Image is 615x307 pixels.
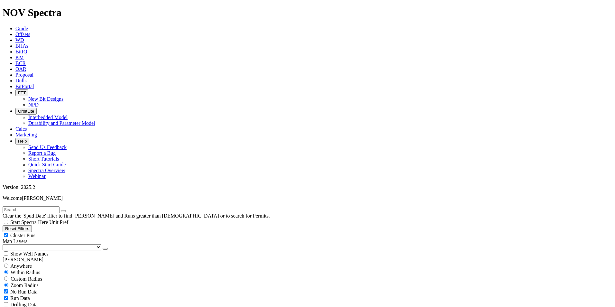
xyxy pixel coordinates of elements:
a: Proposal [15,72,33,78]
a: Interbedded Model [28,115,68,120]
a: Dulls [15,78,27,83]
a: Quick Start Guide [28,162,66,167]
span: OrbitLite [18,109,34,114]
button: Help [15,138,29,144]
input: Start Spectra Here [4,220,8,224]
span: Anywhere [10,263,32,269]
span: Unit Pref [49,219,68,225]
a: Send Us Feedback [28,144,67,150]
input: Search [3,206,60,213]
a: Offsets [15,32,30,37]
a: BHAs [15,43,28,49]
button: FTT [15,89,28,96]
a: WD [15,37,24,43]
span: [PERSON_NAME] [22,195,63,201]
span: FTT [18,90,26,95]
h1: NOV Spectra [3,7,612,19]
span: Zoom Radius [11,283,39,288]
a: Webinar [28,173,46,179]
span: Show Well Names [10,251,48,256]
a: BitIQ [15,49,27,54]
span: No Run Data [10,289,37,294]
span: Help [18,139,27,144]
span: Run Data [10,295,30,301]
div: Version: 2025.2 [3,184,612,190]
a: New Bit Designs [28,96,63,102]
button: Reset Filters [3,225,32,232]
a: Calcs [15,126,27,132]
button: OrbitLite [15,108,37,115]
a: OAR [15,66,26,72]
span: Clear the 'Spud Date' filter to find [PERSON_NAME] and Runs greater than [DEMOGRAPHIC_DATA] or to... [3,213,270,219]
a: NPD [28,102,39,107]
a: Marketing [15,132,37,137]
a: Report a Bug [28,150,56,156]
a: Guide [15,26,28,31]
a: Durability and Parameter Model [28,120,95,126]
span: Cluster Pins [10,233,35,238]
a: BitPortal [15,84,34,89]
span: Start Spectra Here [10,219,48,225]
span: Custom Radius [11,276,42,282]
p: Welcome [3,195,612,201]
a: KM [15,55,24,60]
a: Spectra Overview [28,168,65,173]
div: [PERSON_NAME] [3,257,612,263]
a: Short Tutorials [28,156,59,162]
span: Map Layers [3,238,27,244]
a: BCR [15,60,26,66]
span: Within Radius [11,270,40,275]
